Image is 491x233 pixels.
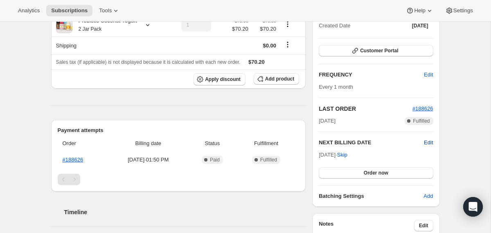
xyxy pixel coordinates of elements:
[58,126,300,134] h2: Payment attempts
[58,174,300,185] nav: Pagination
[413,118,430,124] span: Fulfilled
[424,71,433,79] span: Edit
[424,139,433,147] button: Edit
[412,22,428,29] span: [DATE]
[265,76,294,82] span: Add product
[99,7,112,14] span: Tools
[232,25,248,33] span: $70.20
[64,208,306,216] h2: Timeline
[463,197,483,217] div: Open Intercom Messenger
[364,170,388,176] span: Order now
[254,73,299,85] button: Add product
[360,47,398,54] span: Customer Portal
[419,190,438,203] button: Add
[319,71,424,79] h2: FREQUENCY
[260,157,277,163] span: Fulfilled
[319,192,423,200] h6: Batching Settings
[238,139,294,148] span: Fulfillment
[13,5,45,16] button: Analytics
[412,105,433,112] a: #188626
[191,139,233,148] span: Status
[194,73,245,85] button: Apply discount
[51,7,88,14] span: Subscriptions
[319,167,433,179] button: Order now
[46,5,92,16] button: Subscriptions
[281,20,294,29] button: Product actions
[110,139,187,148] span: Billing date
[58,134,108,152] th: Order
[248,59,265,65] span: $70.20
[414,7,425,14] span: Help
[423,192,433,200] span: Add
[419,68,438,81] button: Edit
[110,156,187,164] span: [DATE] · 01:50 PM
[332,148,352,161] button: Skip
[337,151,347,159] span: Skip
[419,222,428,229] span: Edit
[210,157,220,163] span: Paid
[281,40,294,49] button: Shipping actions
[79,26,102,32] small: 2 Jar Pack
[319,220,414,231] h3: Notes
[319,152,347,158] span: [DATE] ·
[319,22,350,30] span: Created Date
[72,17,137,33] div: Probiotic Coconut Yogurt
[401,5,438,16] button: Help
[94,5,125,16] button: Tools
[414,220,433,231] button: Edit
[263,43,277,49] span: $0.00
[63,157,83,163] a: #188626
[440,5,478,16] button: Settings
[319,105,412,113] h2: LAST ORDER
[453,7,473,14] span: Settings
[56,59,241,65] span: Sales tax (if applicable) is not displayed because it is calculated with each new order.
[319,45,433,56] button: Customer Portal
[319,84,353,90] span: Every 1 month
[412,105,433,113] button: #188626
[205,76,241,83] span: Apply discount
[319,139,424,147] h2: NEXT BILLING DATE
[18,7,40,14] span: Analytics
[253,25,276,33] span: $70.20
[319,117,336,125] span: [DATE]
[51,36,168,54] th: Shipping
[407,20,433,31] button: [DATE]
